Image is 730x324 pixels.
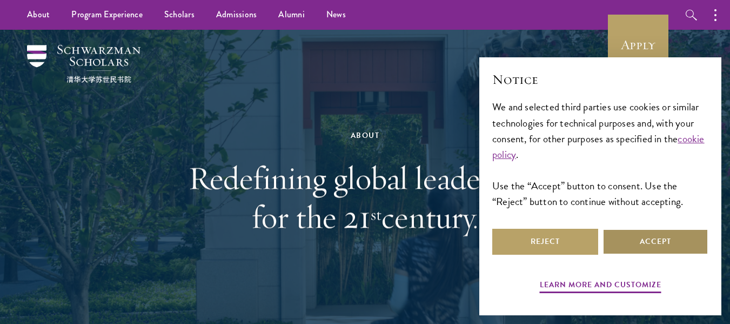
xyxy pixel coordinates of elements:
sup: st [371,204,381,224]
div: We and selected third parties use cookies or similar technologies for technical purposes and, wit... [492,99,708,209]
h2: Notice [492,70,708,89]
button: Learn more and customize [540,278,661,295]
img: Schwarzman Scholars [27,45,140,83]
button: Accept [602,229,708,255]
button: Reject [492,229,598,255]
h1: Redefining global leadership for the 21 century. [179,158,552,236]
div: About [179,129,552,142]
a: cookie policy [492,131,705,162]
a: Apply [608,15,668,75]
